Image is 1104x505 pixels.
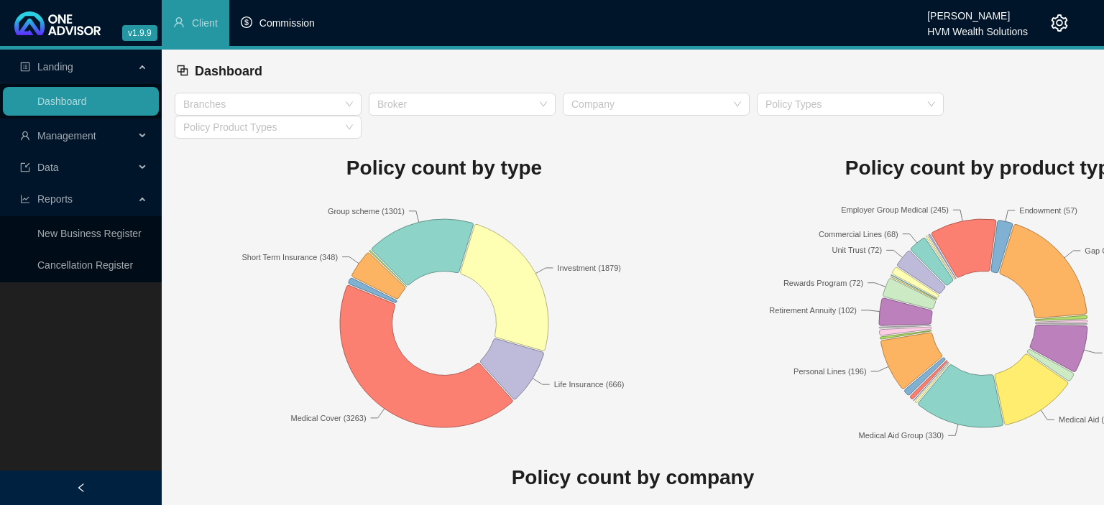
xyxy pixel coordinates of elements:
[554,380,625,389] text: Life Insurance (666)
[173,17,185,28] span: user
[176,64,189,77] span: block
[927,4,1028,19] div: [PERSON_NAME]
[37,193,73,205] span: Reports
[192,17,218,29] span: Client
[832,246,882,254] text: Unit Trust (72)
[195,64,262,78] span: Dashboard
[20,62,30,72] span: profile
[259,17,315,29] span: Commission
[20,162,30,172] span: import
[37,228,142,239] a: New Business Register
[793,366,867,375] text: Personal Lines (196)
[175,462,1091,494] h1: Policy count by company
[769,305,857,314] text: Retirement Annuity (102)
[37,96,87,107] a: Dashboard
[20,131,30,141] span: user
[1019,205,1077,214] text: Endowment (57)
[783,278,863,287] text: Rewards Program (72)
[37,259,133,271] a: Cancellation Register
[859,431,944,440] text: Medical Aid Group (330)
[819,229,898,238] text: Commercial Lines (68)
[290,413,366,422] text: Medical Cover (3263)
[37,61,73,73] span: Landing
[1051,14,1068,32] span: setting
[20,194,30,204] span: line-chart
[37,130,96,142] span: Management
[328,206,405,215] text: Group scheme (1301)
[76,483,86,493] span: left
[37,162,59,173] span: Data
[14,11,101,35] img: 2df55531c6924b55f21c4cf5d4484680-logo-light.svg
[927,19,1028,35] div: HVM Wealth Solutions
[175,152,714,184] h1: Policy count by type
[122,25,157,41] span: v1.9.9
[241,252,338,261] text: Short Term Insurance (348)
[841,205,949,214] text: Employer Group Medical (245)
[241,17,252,28] span: dollar
[557,263,621,272] text: Investment (1879)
